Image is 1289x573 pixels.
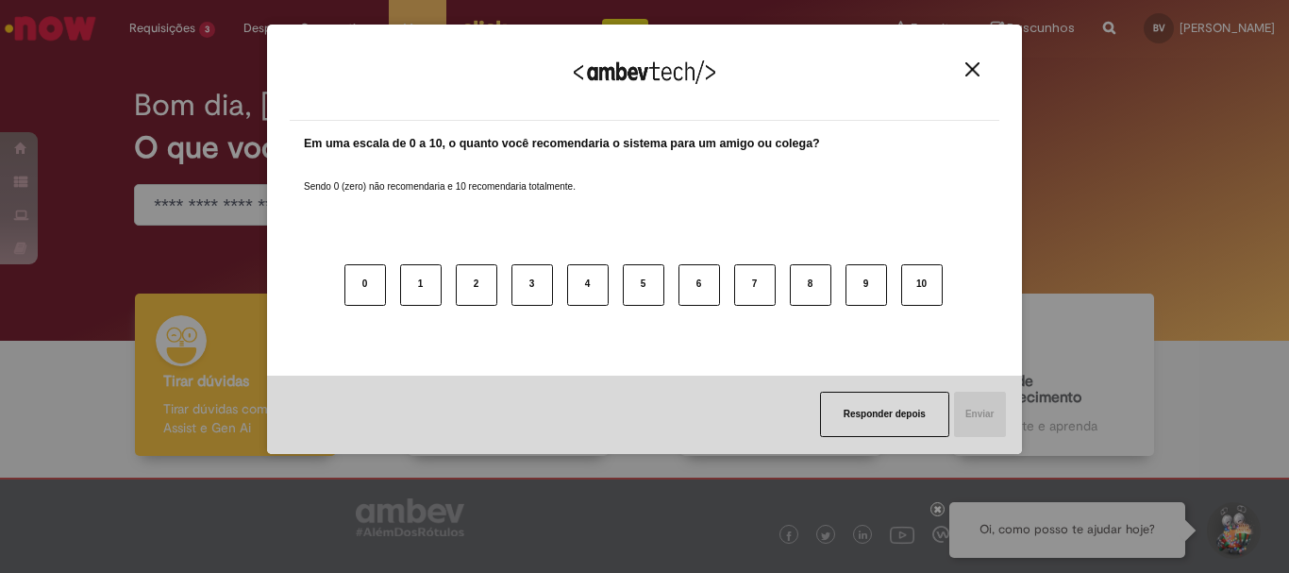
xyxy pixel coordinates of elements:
[511,264,553,306] button: 3
[678,264,720,306] button: 6
[901,264,943,306] button: 10
[304,135,820,153] label: Em uma escala de 0 a 10, o quanto você recomendaria o sistema para um amigo ou colega?
[567,264,609,306] button: 4
[845,264,887,306] button: 9
[734,264,776,306] button: 7
[304,158,576,194] label: Sendo 0 (zero) não recomendaria e 10 recomendaria totalmente.
[965,62,979,76] img: Close
[400,264,442,306] button: 1
[344,264,386,306] button: 0
[574,60,715,84] img: Logo Ambevtech
[623,264,664,306] button: 5
[456,264,497,306] button: 2
[820,392,949,437] button: Responder depois
[960,61,985,77] button: Close
[790,264,831,306] button: 8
